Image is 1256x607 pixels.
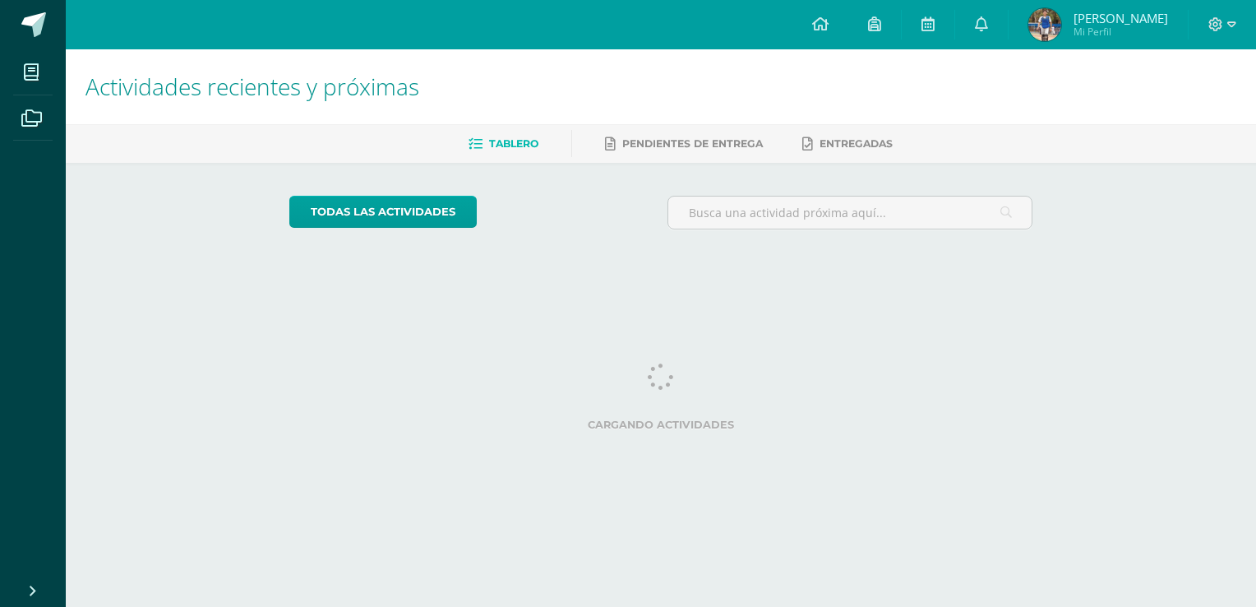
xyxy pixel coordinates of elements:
[820,137,893,150] span: Entregadas
[802,131,893,157] a: Entregadas
[489,137,538,150] span: Tablero
[469,131,538,157] a: Tablero
[1028,8,1061,41] img: 2e9950fe0cc311d223b1bf7ea665d33a.png
[289,419,1033,431] label: Cargando actividades
[289,196,477,228] a: todas las Actividades
[605,131,763,157] a: Pendientes de entrega
[85,71,419,102] span: Actividades recientes y próximas
[1074,25,1168,39] span: Mi Perfil
[1074,10,1168,26] span: [PERSON_NAME]
[668,197,1032,229] input: Busca una actividad próxima aquí...
[622,137,763,150] span: Pendientes de entrega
